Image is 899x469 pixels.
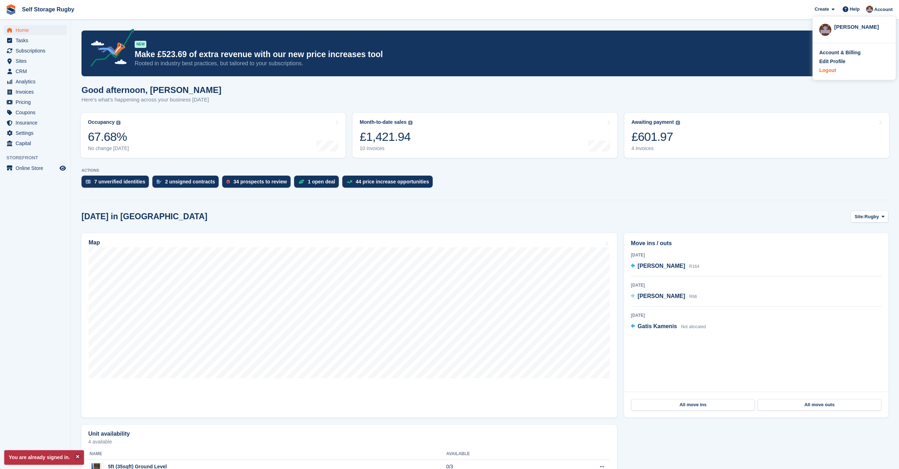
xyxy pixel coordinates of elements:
a: menu [4,138,67,148]
img: Amanda Orton [866,6,873,13]
span: Analytics [16,77,58,87]
span: Account [874,6,893,13]
div: 7 unverified identities [94,179,145,184]
div: [PERSON_NAME] [834,23,889,29]
a: Preview store [58,164,67,172]
h2: Unit availability [88,431,130,437]
span: Settings [16,128,58,138]
span: Capital [16,138,58,148]
span: [PERSON_NAME] [637,263,685,269]
img: icon-info-grey-7440780725fd019a000dd9b08b2336e03edf1995a4989e88bcd33f0948082b44.svg [116,121,120,125]
span: Subscriptions [16,46,58,56]
a: Self Storage Rugby [19,4,77,15]
div: Month-to-date sales [360,119,406,125]
div: 1 open deal [308,179,335,184]
div: £1,421.94 [360,129,412,144]
a: [PERSON_NAME] R164 [631,262,699,271]
span: Online Store [16,163,58,173]
div: 10 invoices [360,145,412,151]
span: CRM [16,66,58,76]
img: price_increase_opportunities-93ffe204e8149a01c8c9dc8f82e8f89637d9d84a8eef4429ea346261dce0b2c0.svg [347,180,352,183]
div: Logout [819,67,836,74]
span: R66 [689,294,697,299]
img: contract_signature_icon-13c848040528278c33f63329250d36e43548de30e8caae1d1a13099fd9432cc5.svg [157,180,162,184]
h2: [DATE] in [GEOGRAPHIC_DATA] [82,212,207,221]
a: Account & Billing [819,49,889,56]
span: Sites [16,56,58,66]
p: Rooted in industry best practices, but tailored to your subscriptions. [135,60,826,67]
div: 44 price increase opportunities [356,179,429,184]
span: Invoices [16,87,58,97]
span: Insurance [16,118,58,128]
a: 7 unverified identities [82,176,152,191]
a: menu [4,128,67,138]
a: menu [4,163,67,173]
h1: Good afternoon, [PERSON_NAME] [82,85,221,95]
span: Site: [855,213,865,220]
span: Rugby [865,213,879,220]
div: Account & Billing [819,49,861,56]
img: icon-info-grey-7440780725fd019a000dd9b08b2336e03edf1995a4989e88bcd33f0948082b44.svg [676,121,680,125]
p: Make £523.69 of extra revenue with our new price increases tool [135,49,826,60]
div: 2 unsigned contracts [165,179,215,184]
span: Tasks [16,35,58,45]
a: [PERSON_NAME] R66 [631,292,697,301]
span: [PERSON_NAME] [637,293,685,299]
img: price-adjustments-announcement-icon-8257ccfd72463d97f412b2fc003d46551f7dbcb40ab6d574587a9cd5c0d94... [85,29,134,69]
a: menu [4,56,67,66]
p: ACTIONS [82,168,888,173]
a: Occupancy 67.68% No change [DATE] [81,113,345,158]
button: Site: Rugby [851,211,888,222]
a: menu [4,118,67,128]
a: menu [4,107,67,117]
a: All move outs [758,399,881,410]
img: Amanda Orton [819,24,831,36]
a: 1 open deal [294,176,342,191]
a: 44 price increase opportunities [342,176,436,191]
p: Here's what's happening across your business [DATE] [82,96,221,104]
img: prospect-51fa495bee0391a8d652442698ab0144808aea92771e9ea1ae160a38d050c398.svg [226,180,230,184]
div: Edit Profile [819,58,845,65]
a: menu [4,77,67,87]
p: You are already signed in. [4,450,84,465]
a: Logout [819,67,889,74]
a: Month-to-date sales £1,421.94 10 invoices [353,113,617,158]
h2: Map [89,239,100,246]
h2: Move ins / outs [631,239,882,248]
th: Available [446,448,547,460]
a: 2 unsigned contracts [152,176,222,191]
div: [DATE] [631,312,882,319]
div: 4 invoices [631,145,680,151]
img: deal-1b604bf984904fb50ccaf53a9ad4b4a5d6e5aea283cecdc64d6e3604feb123c2.svg [298,179,304,184]
img: stora-icon-8386f47178a22dfd0bd8f6a31ec36ba5ce8667c1dd55bd0f319d3a0aa187defe.svg [6,4,16,15]
a: Edit Profile [819,58,889,65]
span: Storefront [6,154,71,161]
span: Home [16,25,58,35]
span: Create [815,6,829,13]
a: Map [82,233,617,418]
a: Awaiting payment £601.97 4 invoices [624,113,889,158]
span: Pricing [16,97,58,107]
div: Occupancy [88,119,114,125]
th: Name [88,448,446,460]
span: Help [850,6,860,13]
div: Awaiting payment [631,119,674,125]
img: verify_identity-adf6edd0f0f0b5bbfe63781bf79b02c33cf7c696d77639b501bdc392416b5a36.svg [86,180,91,184]
span: Coupons [16,107,58,117]
p: 4 available [88,439,610,444]
a: menu [4,87,67,97]
a: menu [4,66,67,76]
a: menu [4,97,67,107]
a: 34 prospects to review [222,176,294,191]
div: 67.68% [88,129,129,144]
a: menu [4,46,67,56]
div: [DATE] [631,252,882,258]
span: Gatis Kamenis [637,323,677,329]
img: icon-info-grey-7440780725fd019a000dd9b08b2336e03edf1995a4989e88bcd33f0948082b44.svg [408,121,412,125]
div: [DATE] [631,282,882,288]
a: All move ins [631,399,755,410]
div: £601.97 [631,129,680,144]
div: NEW [135,41,146,48]
a: menu [4,35,67,45]
div: No change [DATE] [88,145,129,151]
